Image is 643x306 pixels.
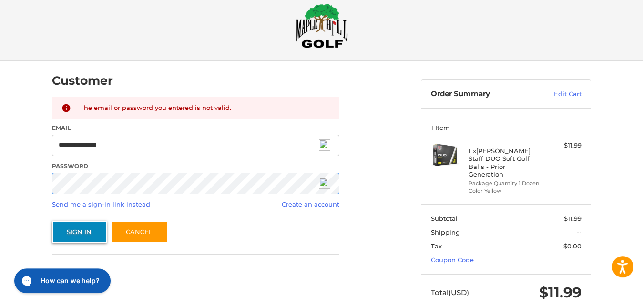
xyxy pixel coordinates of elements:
[564,215,582,222] span: $11.99
[296,3,348,48] img: Maple Hill Golf
[577,228,582,236] span: --
[469,187,541,195] li: Color Yellow
[469,147,541,178] h4: 1 x [PERSON_NAME] Staff DUO Soft Golf Balls - Prior Generation
[431,124,582,131] h3: 1 Item
[431,228,460,236] span: Shipping
[431,242,442,250] span: Tax
[52,73,113,88] h2: Customer
[533,89,582,99] a: Edit Cart
[52,124,339,132] label: Email
[564,280,643,306] iframe: Google Customer Reviews
[469,179,541,188] li: Package Quantity 1 Dozen
[52,221,107,243] button: Sign In
[111,221,168,243] a: Cancel
[544,141,582,150] div: $11.99
[539,284,582,301] span: $11.99
[52,162,339,170] label: Password
[10,265,114,296] iframe: Gorgias live chat messenger
[431,256,474,264] a: Coupon Code
[431,89,533,99] h3: Order Summary
[431,288,469,297] span: Total (USD)
[282,200,339,208] a: Create an account
[431,215,458,222] span: Subtotal
[80,103,330,113] div: The email or password you entered is not valid.
[52,200,150,208] a: Send me a sign-in link instead
[319,139,330,151] img: npw-badge-icon-locked.svg
[563,242,582,250] span: $0.00
[319,178,330,189] img: npw-badge-icon-locked.svg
